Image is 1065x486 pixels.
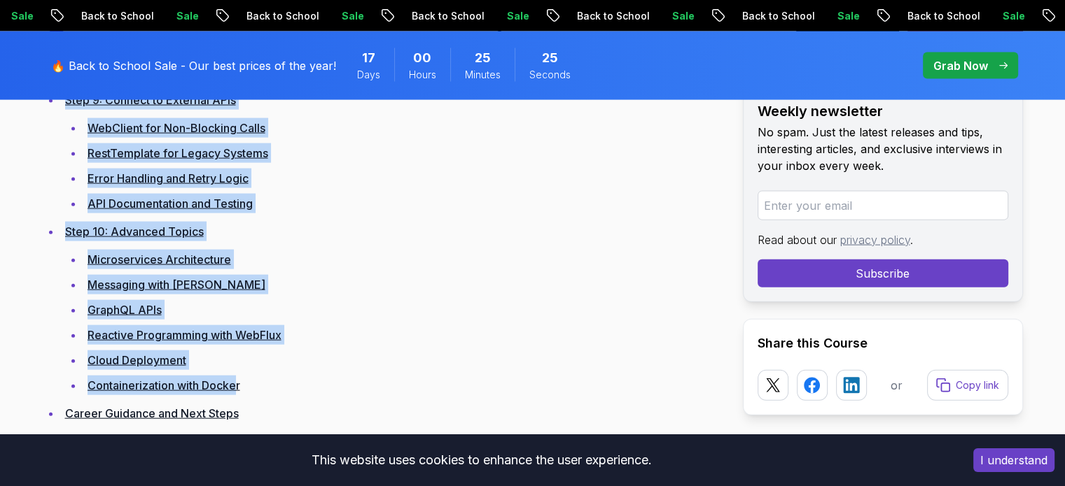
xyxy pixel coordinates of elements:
span: 25 Seconds [542,48,558,68]
h2: Share this Course [758,334,1008,353]
a: privacy policy [840,233,910,247]
p: Back to School [876,9,971,23]
a: Step 10: Advanced Topics [65,224,204,238]
button: Copy link [927,370,1008,401]
p: Sale [641,9,685,23]
p: Sale [971,9,1016,23]
p: Back to School [380,9,475,23]
span: 0 Hours [413,48,431,68]
p: Back to School [545,9,641,23]
a: Microservices Architecture [88,252,231,266]
button: Accept cookies [973,448,1054,472]
p: 🔥 Back to School Sale - Our best prices of the year! [51,57,336,74]
span: 25 Minutes [475,48,491,68]
a: Career Guidance and Next Steps [65,406,239,420]
p: Back to School [711,9,806,23]
a: Error Handling and Retry Logic [88,171,249,185]
a: Messaging with [PERSON_NAME] [88,278,265,292]
button: Subscribe [758,259,1008,287]
span: 17 Days [362,48,375,68]
span: Hours [409,68,436,82]
a: RestTemplate for Legacy Systems [88,146,268,160]
p: Grab Now [933,57,988,74]
a: Reactive Programming with WebFlux [88,328,281,342]
p: Read about our . [758,231,1008,248]
p: Sale [145,9,190,23]
p: or [891,377,903,394]
a: API Documentation and Testing [88,196,253,210]
span: Seconds [529,68,571,82]
a: GraphQL APIs [88,303,162,317]
div: This website uses cookies to enhance the user experience. [11,445,952,476]
input: Enter your email [758,191,1008,220]
p: No spam. Just the latest releases and tips, interesting articles, and exclusive interviews in you... [758,124,1008,174]
p: Copy link [956,378,999,392]
p: Sale [475,9,520,23]
span: Minutes [465,68,501,82]
p: Back to School [215,9,310,23]
span: Days [357,68,380,82]
p: Sale [806,9,851,23]
a: Step 9: Connect to External APIs [65,93,236,107]
h2: Weekly newsletter [758,101,1008,121]
a: WebClient for Non-Blocking Calls [88,121,265,135]
a: Cloud Deployment [88,353,186,367]
p: Back to School [50,9,145,23]
p: Sale [310,9,355,23]
a: Containerization with Docker [88,378,240,392]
